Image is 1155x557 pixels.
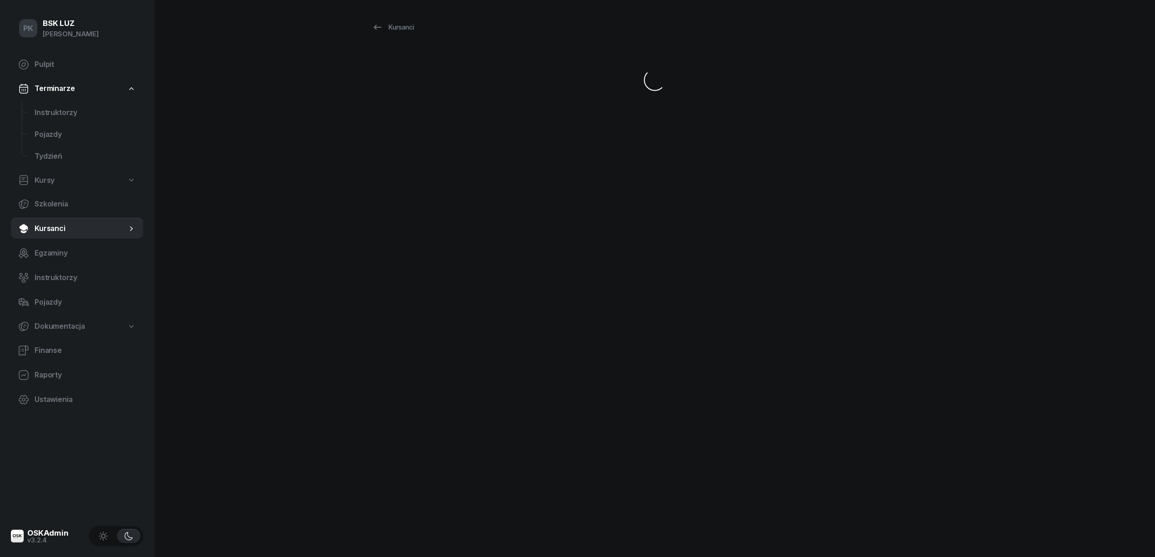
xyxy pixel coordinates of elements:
span: Tydzień [35,151,136,162]
span: Kursy [35,175,55,186]
span: Terminarze [35,83,75,95]
div: BSK LUZ [43,20,99,27]
span: Kursanci [35,223,127,235]
span: Instruktorzy [35,272,136,284]
span: Finanse [35,345,136,356]
a: Finanse [11,340,143,361]
a: Szkolenia [11,193,143,215]
span: Egzaminy [35,247,136,259]
div: OSKAdmin [27,529,69,537]
span: Raporty [35,369,136,381]
a: Pojazdy [27,124,143,146]
span: Instruktorzy [35,107,136,119]
div: Kursanci [372,22,414,33]
a: Ustawienia [11,389,143,411]
span: Szkolenia [35,198,136,210]
div: [PERSON_NAME] [43,28,99,40]
span: Pojazdy [35,296,136,308]
a: Pulpit [11,54,143,75]
a: Tydzień [27,146,143,167]
a: Instruktorzy [11,267,143,289]
a: Raporty [11,364,143,386]
span: Dokumentacja [35,321,85,332]
a: Kursanci [11,218,143,240]
span: Ustawienia [35,394,136,406]
a: Kursy [11,170,143,191]
a: Kursanci [364,18,422,36]
a: Pojazdy [11,291,143,313]
span: PK [23,25,34,32]
div: v3.2.4 [27,537,69,543]
span: Pojazdy [35,129,136,141]
a: Terminarze [11,78,143,99]
a: Dokumentacja [11,316,143,337]
img: logo-xs@2x.png [11,530,24,542]
a: Instruktorzy [27,102,143,124]
a: Egzaminy [11,242,143,264]
span: Pulpit [35,59,136,70]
